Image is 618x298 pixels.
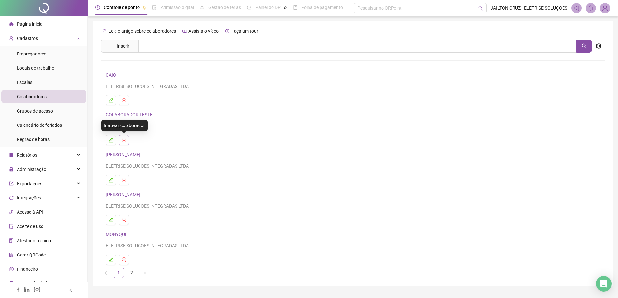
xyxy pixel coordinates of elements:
[17,36,38,41] span: Cadastros
[106,202,600,209] div: ELETRISE SOLUCOES INTEGRADAS LTDA
[139,268,150,278] li: Próxima página
[600,3,610,13] img: 94463
[106,242,600,249] div: ELETRISE SOLUCOES INTEGRADAS LTDA
[9,224,14,229] span: audit
[104,5,140,10] span: Controle de ponto
[108,217,114,222] span: edit
[104,41,135,51] button: Inserir
[225,29,230,33] span: history
[121,98,127,103] span: user-delete
[9,167,14,172] span: lock
[17,137,50,142] span: Regras de horas
[24,286,30,293] span: linkedin
[110,44,114,48] span: plus
[596,43,601,49] span: setting
[9,253,14,257] span: qrcode
[108,177,114,183] span: edit
[101,268,111,278] li: Página anterior
[17,224,43,229] span: Aceite de uso
[101,268,111,278] button: left
[102,29,107,33] span: file-text
[95,5,100,10] span: clock-circle
[283,6,287,10] span: pushpin
[117,42,129,50] span: Inserir
[34,286,40,293] span: instagram
[293,5,297,10] span: book
[301,5,343,10] span: Folha de pagamento
[17,252,46,257] span: Gerar QRCode
[106,112,154,117] a: COLABORADOR TESTE
[101,120,148,131] div: Inativar colaborador
[9,238,14,243] span: solution
[17,94,47,99] span: Colaboradores
[108,98,114,103] span: edit
[106,123,600,130] div: Eletrise
[9,281,14,286] span: info-circle
[142,6,146,10] span: pushpin
[478,6,483,11] span: search
[106,192,142,197] a: [PERSON_NAME]
[152,5,157,10] span: file-done
[17,195,41,200] span: Integrações
[9,267,14,271] span: dollar
[9,210,14,214] span: api
[108,29,176,34] span: Leia o artigo sobre colaboradores
[17,267,38,272] span: Financeiro
[182,29,187,33] span: youtube
[9,181,14,186] span: export
[231,29,258,34] span: Faça um tour
[9,22,14,26] span: home
[106,232,129,237] a: MONYQUE
[588,5,594,11] span: bell
[104,271,108,275] span: left
[255,5,281,10] span: Painel do DP
[121,137,127,143] span: user-delete
[17,108,53,113] span: Grupos de acesso
[596,276,612,292] div: Open Intercom Messenger
[106,83,600,90] div: ELETRISE SOLUCOES INTEGRADAS LTDA
[139,268,150,278] button: right
[574,5,579,11] span: notification
[188,29,219,34] span: Assista o vídeo
[143,271,147,275] span: right
[106,162,600,170] div: ELETRISE SOLUCOES INTEGRADAS LTDA
[114,268,124,278] a: 1
[17,152,37,158] span: Relatórios
[69,288,73,292] span: left
[106,152,142,157] a: [PERSON_NAME]
[208,5,241,10] span: Gestão de férias
[9,196,14,200] span: sync
[17,80,32,85] span: Escalas
[17,181,42,186] span: Exportações
[108,257,114,262] span: edit
[9,153,14,157] span: file
[121,257,127,262] span: user-delete
[582,43,587,49] span: search
[17,66,54,71] span: Locais de trabalho
[17,51,46,56] span: Empregadores
[17,21,43,27] span: Página inicial
[108,137,114,143] span: edit
[14,286,21,293] span: facebook
[17,209,43,215] span: Acesso à API
[161,5,194,10] span: Admissão digital
[121,217,127,222] span: user-delete
[491,5,567,12] span: JAILTON CRUZ - ELETRISE SOLUÇÕES
[17,167,46,172] span: Administração
[9,36,14,41] span: user-add
[17,238,51,243] span: Atestado técnico
[247,5,251,10] span: dashboard
[127,268,137,278] a: 2
[200,5,204,10] span: sun
[121,177,127,183] span: user-delete
[17,123,62,128] span: Calendário de feriados
[106,72,118,77] a: CAIO
[17,281,50,286] span: Central de ajuda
